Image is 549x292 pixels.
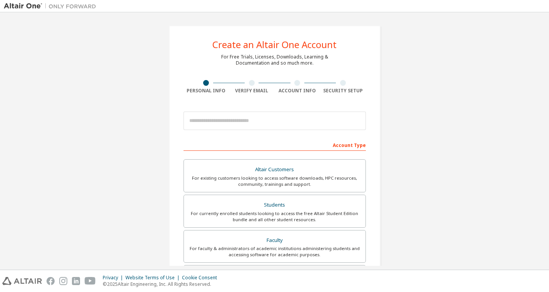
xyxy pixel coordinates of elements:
img: altair_logo.svg [2,277,42,285]
div: For faculty & administrators of academic institutions administering students and accessing softwa... [189,245,361,258]
div: For existing customers looking to access software downloads, HPC resources, community, trainings ... [189,175,361,187]
div: Verify Email [229,88,275,94]
div: Cookie Consent [182,275,222,281]
div: Account Info [275,88,320,94]
div: Security Setup [320,88,366,94]
p: © 2025 Altair Engineering, Inc. All Rights Reserved. [103,281,222,287]
img: linkedin.svg [72,277,80,285]
img: instagram.svg [59,277,67,285]
div: Create an Altair One Account [212,40,337,49]
div: For Free Trials, Licenses, Downloads, Learning & Documentation and so much more. [221,54,328,66]
img: youtube.svg [85,277,96,285]
div: Privacy [103,275,125,281]
div: Students [189,200,361,210]
img: facebook.svg [47,277,55,285]
div: Altair Customers [189,164,361,175]
div: Faculty [189,235,361,246]
div: Account Type [184,138,366,151]
div: For currently enrolled students looking to access the free Altair Student Edition bundle and all ... [189,210,361,223]
img: Altair One [4,2,100,10]
div: Website Terms of Use [125,275,182,281]
div: Personal Info [184,88,229,94]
